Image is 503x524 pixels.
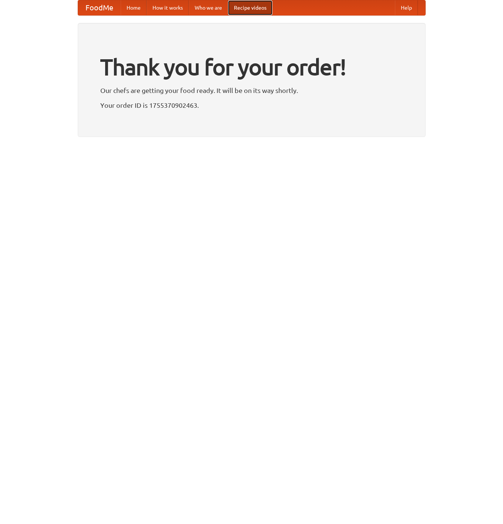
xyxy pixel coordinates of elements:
[228,0,272,15] a: Recipe videos
[121,0,147,15] a: Home
[147,0,189,15] a: How it works
[78,0,121,15] a: FoodMe
[100,49,403,85] h1: Thank you for your order!
[189,0,228,15] a: Who we are
[100,85,403,96] p: Our chefs are getting your food ready. It will be on its way shortly.
[395,0,418,15] a: Help
[100,100,403,111] p: Your order ID is 1755370902463.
